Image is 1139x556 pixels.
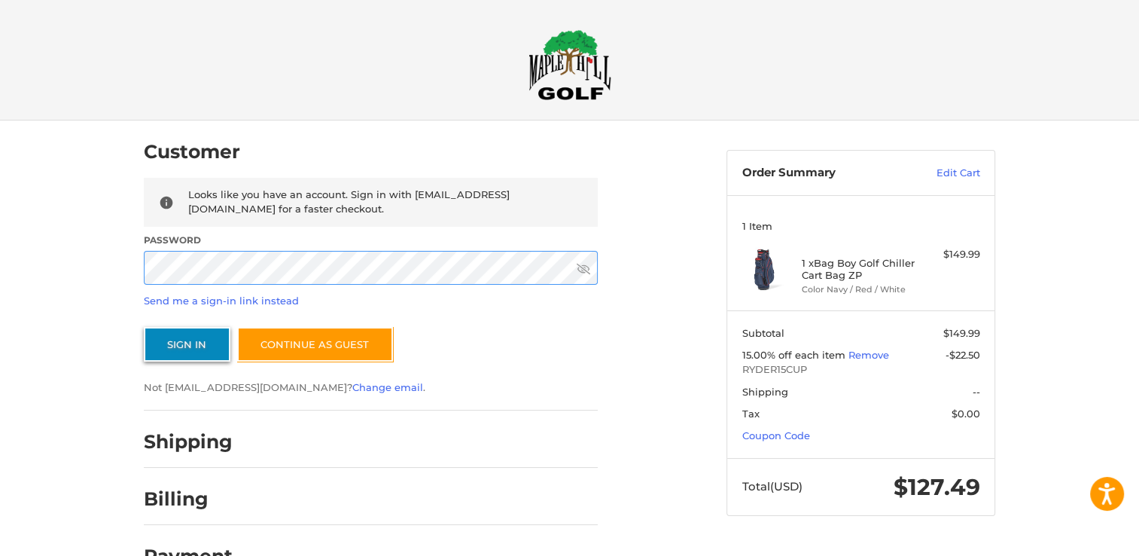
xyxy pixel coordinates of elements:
span: $127.49 [894,473,980,501]
span: $149.99 [943,327,980,339]
span: $0.00 [952,408,980,420]
p: Not [EMAIL_ADDRESS][DOMAIN_NAME]? . [144,380,598,396]
a: Change email [352,381,423,393]
span: -$22.50 [946,349,980,361]
h3: 1 Item [742,220,980,232]
a: Continue as guest [237,327,393,362]
span: Subtotal [742,327,784,339]
h3: Order Summary [742,166,904,181]
span: 15.00% off each item [742,349,848,361]
h2: Shipping [144,430,233,454]
div: $149.99 [921,247,980,262]
a: Coupon Code [742,429,810,441]
button: Sign In [144,327,230,362]
img: Maple Hill Golf [528,29,611,100]
span: Total (USD) [742,479,802,493]
h2: Billing [144,487,232,511]
a: Send me a sign-in link instead [144,295,299,307]
h4: 1 x Bag Boy Golf Chiller Cart Bag ZP [802,257,917,282]
h2: Customer [144,140,240,163]
span: -- [973,386,980,398]
span: RYDER15CUP [742,362,980,377]
span: Shipping [742,386,788,398]
span: Looks like you have an account. Sign in with [EMAIL_ADDRESS][DOMAIN_NAME] for a faster checkout. [188,188,510,215]
a: Edit Cart [904,166,980,181]
label: Password [144,234,598,247]
a: Remove [848,349,889,361]
li: Color Navy / Red / White [802,283,917,296]
span: Tax [742,408,760,420]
